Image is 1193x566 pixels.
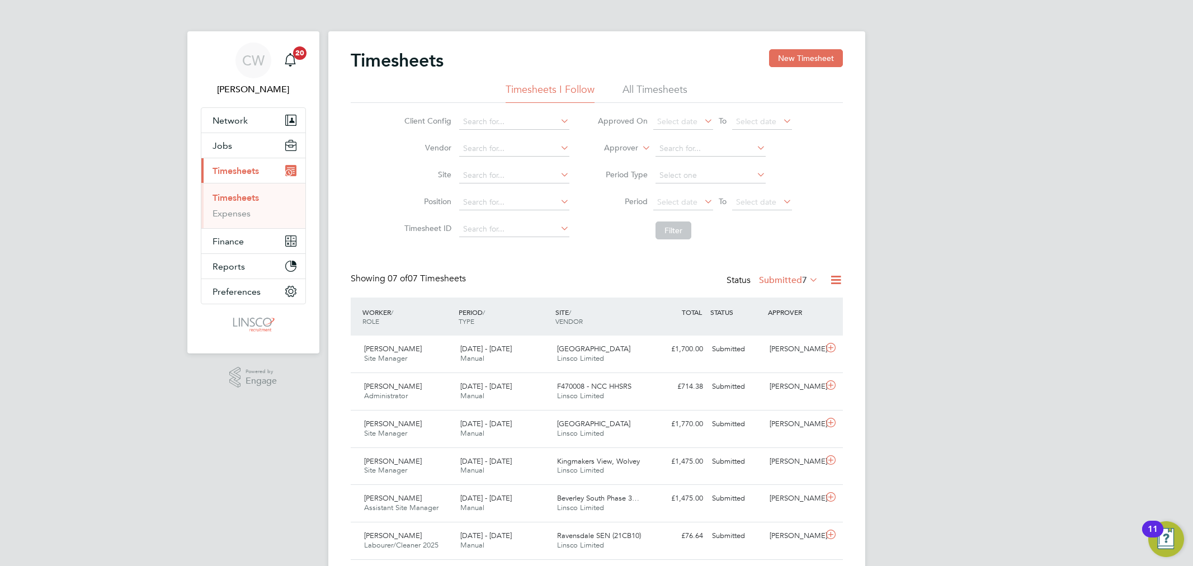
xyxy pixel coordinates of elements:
[201,43,306,96] a: CW[PERSON_NAME]
[213,286,261,297] span: Preferences
[557,465,604,475] span: Linsco Limited
[649,378,708,396] div: £714.38
[597,116,648,126] label: Approved On
[201,158,305,183] button: Timesheets
[201,279,305,304] button: Preferences
[708,415,766,433] div: Submitted
[460,465,484,475] span: Manual
[401,143,451,153] label: Vendor
[213,192,259,203] a: Timesheets
[213,166,259,176] span: Timesheets
[242,53,265,68] span: CW
[279,43,301,78] a: 20
[459,317,474,326] span: TYPE
[459,141,569,157] input: Search for...
[765,489,823,508] div: [PERSON_NAME]
[657,197,697,207] span: Select date
[213,115,248,126] span: Network
[351,49,444,72] h2: Timesheets
[715,194,730,209] span: To
[364,493,422,503] span: [PERSON_NAME]
[557,503,604,512] span: Linsco Limited
[597,169,648,180] label: Period Type
[557,428,604,438] span: Linsco Limited
[401,223,451,233] label: Timesheet ID
[460,456,512,466] span: [DATE] - [DATE]
[213,236,244,247] span: Finance
[201,83,306,96] span: Chloe Whittall
[557,456,640,466] span: Kingmakers View, Wolvey
[213,208,251,219] a: Expenses
[759,275,818,286] label: Submitted
[557,353,604,363] span: Linsco Limited
[1148,529,1158,544] div: 11
[557,381,631,391] span: F470008 - NCC HHSRS
[213,140,232,151] span: Jobs
[201,254,305,279] button: Reports
[557,540,604,550] span: Linsco Limited
[557,344,630,353] span: [GEOGRAPHIC_DATA]
[187,31,319,353] nav: Main navigation
[388,273,408,284] span: 07 of
[351,273,468,285] div: Showing
[765,452,823,471] div: [PERSON_NAME]
[213,261,245,272] span: Reports
[364,465,407,475] span: Site Manager
[557,493,639,503] span: Beverley South Phase 3…
[649,452,708,471] div: £1,475.00
[597,196,648,206] label: Period
[201,133,305,158] button: Jobs
[460,344,512,353] span: [DATE] - [DATE]
[401,169,451,180] label: Site
[360,302,456,331] div: WORKER
[391,308,393,317] span: /
[460,503,484,512] span: Manual
[649,415,708,433] div: £1,770.00
[656,141,766,157] input: Search for...
[229,367,277,388] a: Powered byEngage
[401,116,451,126] label: Client Config
[293,46,306,60] span: 20
[401,196,451,206] label: Position
[246,376,277,386] span: Engage
[459,221,569,237] input: Search for...
[460,540,484,550] span: Manual
[459,195,569,210] input: Search for...
[201,315,306,333] a: Go to home page
[364,353,407,363] span: Site Manager
[460,428,484,438] span: Manual
[708,489,766,508] div: Submitted
[364,540,438,550] span: Labourer/Cleaner 2025
[682,308,702,317] span: TOTAL
[459,114,569,130] input: Search for...
[708,302,766,322] div: STATUS
[230,315,276,333] img: linsco-logo-retina.png
[569,308,571,317] span: /
[201,229,305,253] button: Finance
[802,275,807,286] span: 7
[649,340,708,359] div: £1,700.00
[649,489,708,508] div: £1,475.00
[364,503,438,512] span: Assistant Site Manager
[553,302,649,331] div: SITE
[708,378,766,396] div: Submitted
[460,391,484,400] span: Manual
[588,143,638,154] label: Approver
[769,49,843,67] button: New Timesheet
[460,531,512,540] span: [DATE] - [DATE]
[201,183,305,228] div: Timesheets
[656,221,691,239] button: Filter
[727,273,821,289] div: Status
[364,344,422,353] span: [PERSON_NAME]
[557,391,604,400] span: Linsco Limited
[765,302,823,322] div: APPROVER
[364,419,422,428] span: [PERSON_NAME]
[765,415,823,433] div: [PERSON_NAME]
[708,527,766,545] div: Submitted
[364,531,422,540] span: [PERSON_NAME]
[460,353,484,363] span: Manual
[460,419,512,428] span: [DATE] - [DATE]
[657,116,697,126] span: Select date
[736,116,776,126] span: Select date
[456,302,553,331] div: PERIOD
